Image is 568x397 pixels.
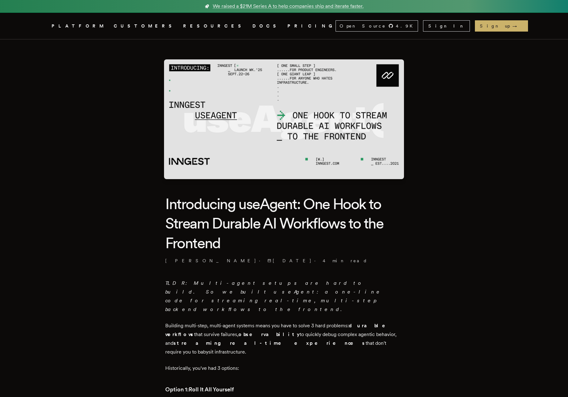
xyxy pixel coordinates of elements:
a: PRICING [287,22,336,30]
h1: Introducing useAgent: One Hook to Stream Durable AI Workflows to the Frontend [165,194,403,253]
p: Building multi-step, multi-agent systems means you have to solve 3 hard problems: that survive fa... [165,321,403,356]
p: Historically, you've had 3 options: [165,364,403,373]
span: We raised a $21M Series A to help companies ship and iterate faster. [213,3,364,10]
nav: Global [34,13,534,39]
span: Open Source [340,23,386,29]
a: DOCS [252,22,280,30]
a: Sign up [475,20,528,32]
span: 4.9 K [396,23,416,29]
a: Sign In [423,20,470,32]
span: 4 min read [323,258,367,264]
a: [PERSON_NAME] [165,258,257,264]
strong: Roll It All Yourself [189,386,234,393]
strong: streaming real-time experiences [173,340,366,346]
p: · · [165,258,403,264]
img: Featured image for Introducing useAgent: One Hook to Stream Durable AI Workflows to the Frontend ... [164,59,404,179]
span: [DATE] [267,258,312,264]
span: → [512,23,523,29]
strong: observability [238,331,300,337]
button: PLATFORM [52,22,106,30]
button: RESOURCES [183,22,245,30]
a: CUSTOMERS [114,22,176,30]
em: TLDR: Multi-agent setups are hard to build. So we built useAgent: a one-line code for streaming r... [165,280,382,312]
h3: Option 1: [165,385,403,394]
